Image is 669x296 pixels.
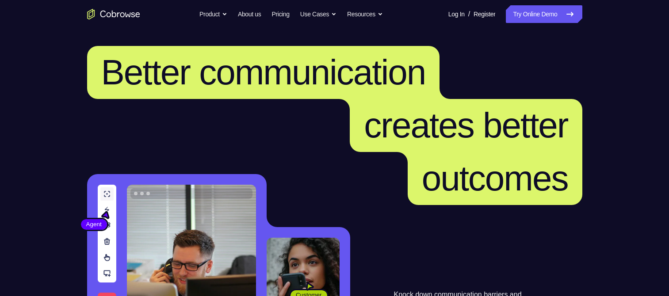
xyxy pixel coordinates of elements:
[300,5,336,23] button: Use Cases
[271,5,289,23] a: Pricing
[87,9,140,19] a: Go to the home page
[422,159,568,198] span: outcomes
[506,5,582,23] a: Try Online Demo
[81,220,107,229] span: Agent
[347,5,383,23] button: Resources
[448,5,465,23] a: Log In
[468,9,470,19] span: /
[364,106,568,145] span: creates better
[474,5,495,23] a: Register
[101,53,426,92] span: Better communication
[199,5,227,23] button: Product
[238,5,261,23] a: About us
